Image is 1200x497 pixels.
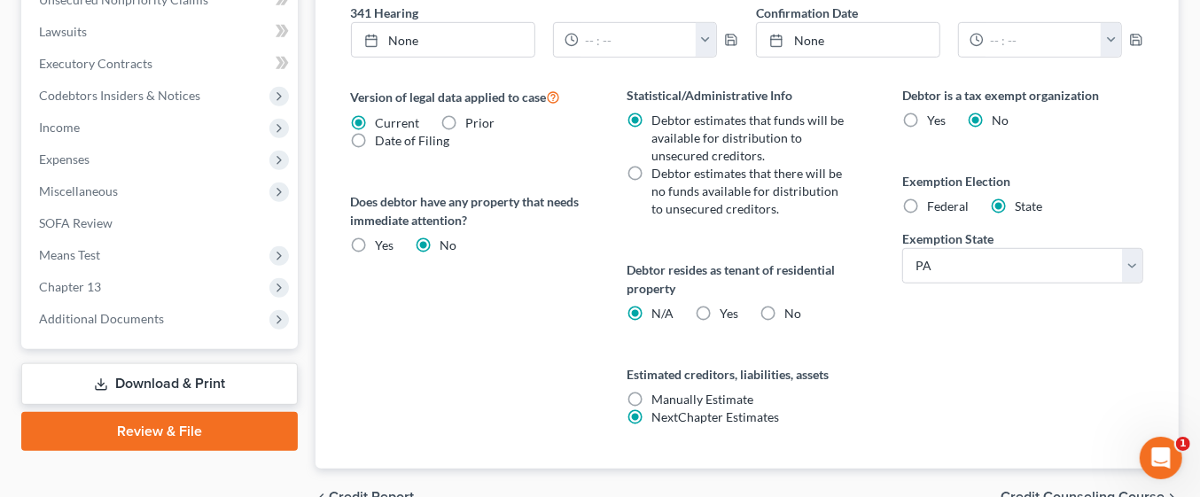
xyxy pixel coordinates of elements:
span: Federal [927,198,969,214]
label: Confirmation Date [747,4,1152,22]
span: Miscellaneous [39,183,118,198]
a: Download & Print [21,363,298,405]
span: N/A [651,306,674,321]
label: 341 Hearing [342,4,747,22]
label: Version of legal data applied to case [351,86,591,107]
span: Expenses [39,151,90,167]
input: -- : -- [984,23,1101,57]
span: Chapter 13 [39,279,101,294]
a: Executory Contracts [25,48,298,80]
iframe: Intercom live chat [1140,437,1182,479]
span: 1 [1176,437,1190,451]
label: Does debtor have any property that needs immediate attention? [351,192,591,229]
span: Current [376,115,420,130]
label: Estimated creditors, liabilities, assets [627,365,867,384]
span: Executory Contracts [39,56,152,71]
a: Review & File [21,412,298,451]
span: Debtor estimates that funds will be available for distribution to unsecured creditors. [651,113,844,163]
a: None [757,23,940,57]
label: Exemption Election [902,172,1142,190]
span: Yes [720,306,738,321]
span: NextChapter Estimates [651,409,779,424]
span: No [440,237,457,252]
span: Date of Filing [376,133,450,148]
span: State [1015,198,1042,214]
label: Debtor resides as tenant of residential property [627,260,867,298]
span: Yes [927,113,946,128]
span: Yes [376,237,394,252]
span: No [784,306,801,321]
span: Additional Documents [39,311,164,326]
span: No [992,113,1009,128]
span: SOFA Review [39,215,113,230]
label: Statistical/Administrative Info [627,86,867,105]
span: Debtor estimates that there will be no funds available for distribution to unsecured creditors. [651,166,842,216]
a: Lawsuits [25,16,298,48]
a: None [352,23,535,57]
span: Income [39,120,80,135]
span: Means Test [39,247,100,262]
label: Debtor is a tax exempt organization [902,86,1142,105]
a: SOFA Review [25,207,298,239]
span: Codebtors Insiders & Notices [39,88,200,103]
span: Prior [466,115,495,130]
input: -- : -- [579,23,696,57]
span: Manually Estimate [651,392,753,407]
label: Exemption State [902,229,994,248]
span: Lawsuits [39,24,87,39]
